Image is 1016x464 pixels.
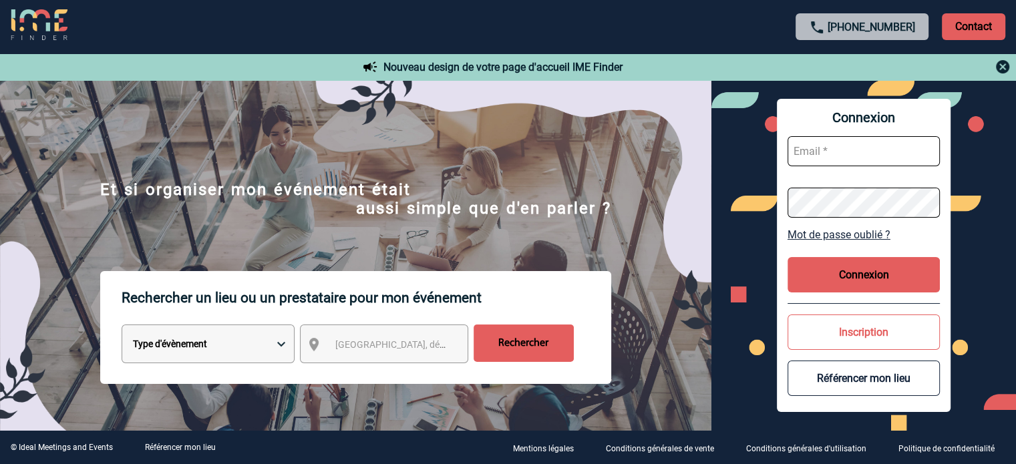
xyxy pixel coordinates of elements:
[788,228,940,241] a: Mot de passe oublié ?
[595,441,735,454] a: Conditions générales de vente
[122,271,611,324] p: Rechercher un lieu ou un prestataire pour mon événement
[746,444,866,453] p: Conditions générales d'utilisation
[474,324,574,362] input: Rechercher
[809,19,825,35] img: call-24-px.png
[11,443,113,452] div: © Ideal Meetings and Events
[788,109,940,126] span: Connexion
[788,314,940,350] button: Inscription
[828,21,915,33] a: [PHONE_NUMBER]
[735,441,888,454] a: Conditions générales d'utilisation
[502,441,595,454] a: Mentions légales
[788,257,940,292] button: Connexion
[335,339,521,350] span: [GEOGRAPHIC_DATA], département, région...
[898,444,995,453] p: Politique de confidentialité
[513,444,574,453] p: Mentions légales
[888,441,1016,454] a: Politique de confidentialité
[606,444,714,453] p: Conditions générales de vente
[788,361,940,396] button: Référencer mon lieu
[788,136,940,166] input: Email *
[145,443,216,452] a: Référencer mon lieu
[942,13,1005,40] p: Contact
